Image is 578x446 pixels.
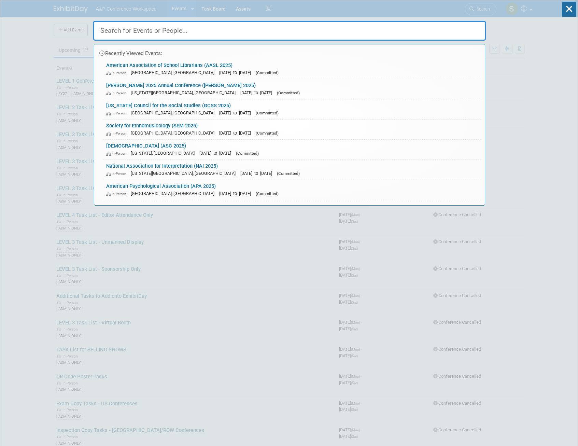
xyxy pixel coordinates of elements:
a: American Psychological Association (APA 2025) In-Person [GEOGRAPHIC_DATA], [GEOGRAPHIC_DATA] [DAT... [103,180,481,200]
input: Search for Events or People... [93,21,486,41]
span: [US_STATE], [GEOGRAPHIC_DATA] [131,151,198,156]
span: (Committed) [236,151,259,156]
a: [DEMOGRAPHIC_DATA] (ASC 2025) In-Person [US_STATE], [GEOGRAPHIC_DATA] [DATE] to [DATE] (Committed) [103,140,481,159]
span: [GEOGRAPHIC_DATA], [GEOGRAPHIC_DATA] [131,110,218,115]
span: In-Person [106,91,129,95]
span: [GEOGRAPHIC_DATA], [GEOGRAPHIC_DATA] [131,130,218,136]
span: (Committed) [256,111,279,115]
span: [GEOGRAPHIC_DATA], [GEOGRAPHIC_DATA] [131,191,218,196]
span: In-Person [106,171,129,176]
div: Recently Viewed Events: [98,44,481,59]
span: [DATE] to [DATE] [219,70,254,75]
span: [DATE] to [DATE] [219,191,254,196]
span: [DATE] to [DATE] [219,130,254,136]
span: [DATE] to [DATE] [199,151,235,156]
span: In-Person [106,131,129,136]
a: National Association for Interpretation (NAI 2025) In-Person [US_STATE][GEOGRAPHIC_DATA], [GEOGRA... [103,160,481,180]
span: (Committed) [256,131,279,136]
a: Society for Ethnomusicology (SEM 2025) In-Person [GEOGRAPHIC_DATA], [GEOGRAPHIC_DATA] [DATE] to [... [103,120,481,139]
span: [US_STATE][GEOGRAPHIC_DATA], [GEOGRAPHIC_DATA] [131,90,239,95]
a: [PERSON_NAME] 2025 Annual Conference ([PERSON_NAME] 2025) In-Person [US_STATE][GEOGRAPHIC_DATA], ... [103,79,481,99]
span: [GEOGRAPHIC_DATA], [GEOGRAPHIC_DATA] [131,70,218,75]
span: (Committed) [277,90,300,95]
span: [DATE] to [DATE] [219,110,254,115]
span: In-Person [106,192,129,196]
span: In-Person [106,71,129,75]
span: [DATE] to [DATE] [240,171,276,176]
a: American Association of School Librarians (AASL 2025) In-Person [GEOGRAPHIC_DATA], [GEOGRAPHIC_DA... [103,59,481,79]
span: (Committed) [256,70,279,75]
span: [US_STATE][GEOGRAPHIC_DATA], [GEOGRAPHIC_DATA] [131,171,239,176]
span: In-Person [106,111,129,115]
span: (Committed) [256,191,279,196]
span: In-Person [106,151,129,156]
span: (Committed) [277,171,300,176]
span: [DATE] to [DATE] [240,90,276,95]
a: [US_STATE] Council for the Social Studies (GCSS 2025) In-Person [GEOGRAPHIC_DATA], [GEOGRAPHIC_DA... [103,99,481,119]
